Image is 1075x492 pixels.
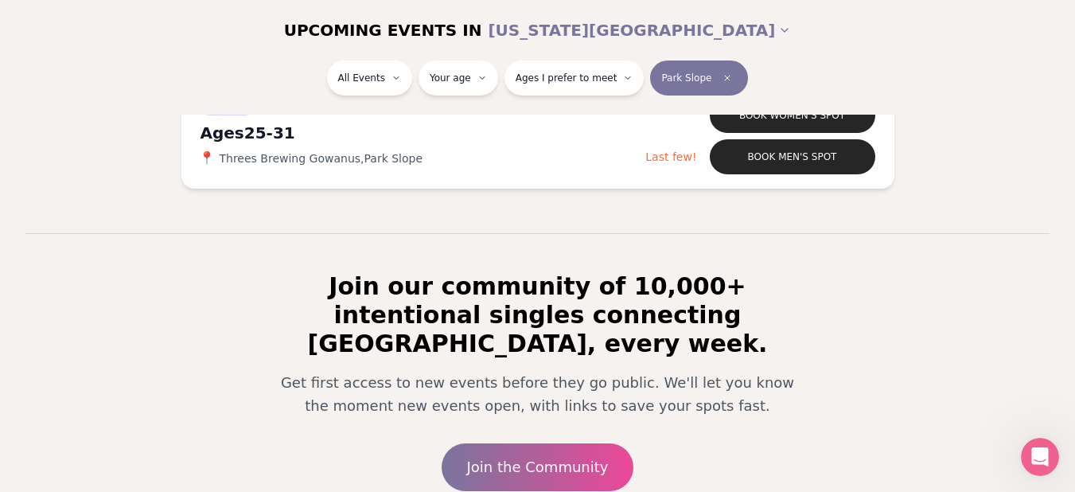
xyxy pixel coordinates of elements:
span: UPCOMING EVENTS IN [284,19,482,41]
span: Your age [430,72,471,84]
button: Book women's spot [710,98,875,133]
button: Book men's spot [710,139,875,174]
span: Clear borough filter [718,68,737,88]
button: All Events [327,61,412,96]
button: Your age [419,61,498,96]
button: Ages I prefer to meet [504,61,645,96]
span: Last few! [645,150,696,163]
button: Park SlopeClear borough filter [650,61,748,96]
span: Threes Brewing Gowanus , Park Slope [220,150,423,166]
h2: Join our community of 10,000+ intentional singles connecting [GEOGRAPHIC_DATA], every week. [258,272,818,358]
a: Join the Community [442,443,634,491]
p: Get first access to new events before they go public. We'll let you know the moment new events op... [271,371,805,418]
span: Park Slope [661,72,711,84]
iframe: Intercom live chat [1021,438,1059,476]
span: All Events [338,72,385,84]
span: 📍 [201,152,213,165]
span: Ages I prefer to meet [516,72,617,84]
button: [US_STATE][GEOGRAPHIC_DATA] [488,13,791,48]
div: Ages 25-31 [201,122,646,144]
